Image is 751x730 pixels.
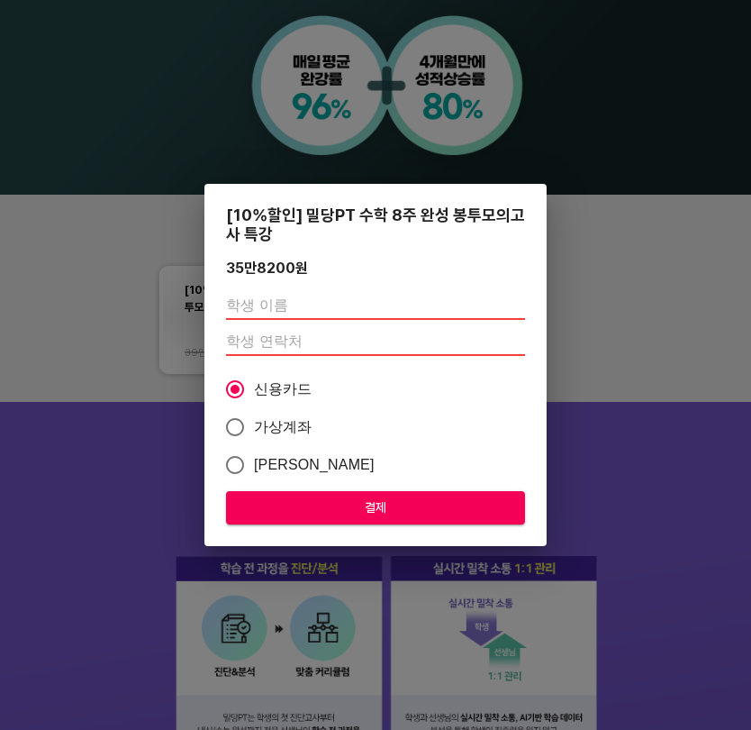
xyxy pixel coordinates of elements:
[226,327,525,356] input: 학생 연락처
[226,260,308,277] div: 35만8200 원
[254,416,312,438] span: 가상계좌
[240,497,511,519] span: 결제
[254,454,375,476] span: [PERSON_NAME]
[226,491,525,525] button: 결제
[226,205,525,243] div: [10%할인] 밀당PT 수학 8주 완성 봉투모의고사 특강
[254,379,312,400] span: 신용카드
[226,291,525,320] input: 학생 이름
